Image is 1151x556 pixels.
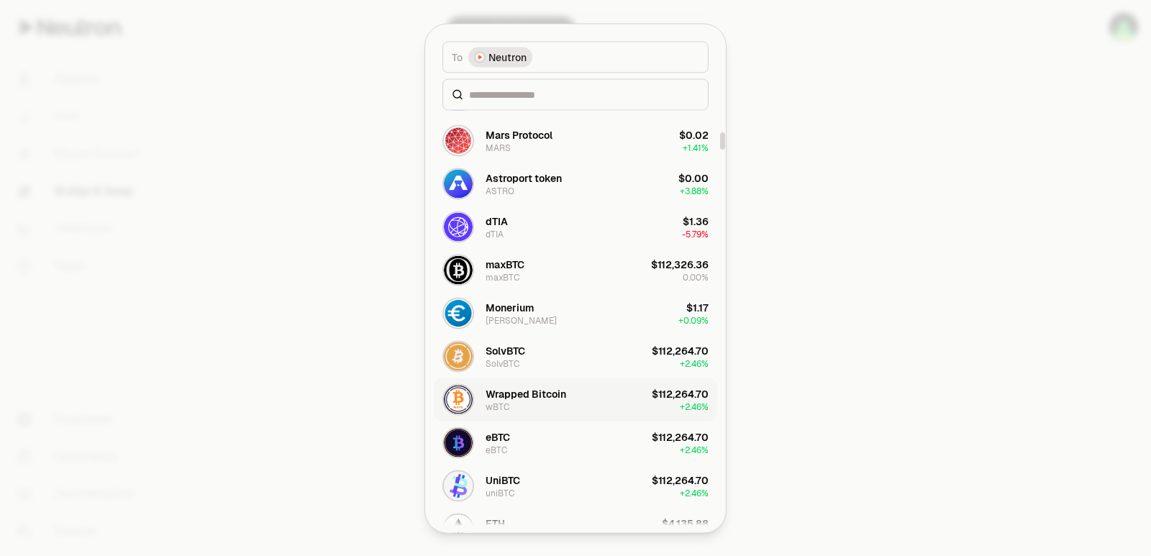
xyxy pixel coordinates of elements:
[444,255,473,284] img: maxBTC Logo
[444,169,473,198] img: ASTRO Logo
[679,127,709,142] div: $0.02
[434,464,717,507] button: uniBTC LogoUniBTCuniBTC$112,264.70+2.46%
[444,212,473,241] img: dTIA Logo
[434,119,717,162] button: MARS LogoMars ProtocolMARS$0.02+1.41%
[486,257,524,271] div: maxBTC
[486,473,520,487] div: UniBTC
[680,401,709,412] span: + 2.46%
[686,300,709,314] div: $1.17
[442,41,709,73] button: ToNeutron LogoNeutron
[434,205,717,248] button: dTIA LogodTIAdTIA$1.36-5.79%
[434,507,717,550] button: ETH LogoETHETH$4,135.88+3.15%
[486,127,552,142] div: Mars Protocol
[444,342,473,370] img: SolvBTC Logo
[434,378,717,421] button: wBTC LogoWrapped BitcoinwBTC$112,264.70+2.46%
[444,126,473,155] img: MARS Logo
[488,50,527,64] span: Neutron
[486,444,507,455] div: eBTC
[486,314,557,326] div: [PERSON_NAME]
[678,170,709,185] div: $0.00
[444,385,473,414] img: wBTC Logo
[680,487,709,498] span: + 2.46%
[486,170,562,185] div: Astroport token
[683,271,709,283] span: 0.00%
[682,228,709,240] span: -5.79%
[486,214,508,228] div: dTIA
[486,429,510,444] div: eBTC
[486,300,534,314] div: Monerium
[486,142,511,153] div: MARS
[444,471,473,500] img: uniBTC Logo
[652,343,709,357] div: $112,264.70
[434,248,717,291] button: maxBTC LogomaxBTCmaxBTC$112,326.360.00%
[434,162,717,205] button: ASTRO LogoAstroport tokenASTRO$0.00+3.88%
[486,516,505,530] div: ETH
[444,298,473,327] img: EURe Logo
[434,291,717,334] button: EURe LogoMonerium[PERSON_NAME]$1.17+0.09%
[651,257,709,271] div: $112,326.36
[683,214,709,228] div: $1.36
[678,314,709,326] span: + 0.09%
[680,357,709,369] span: + 2.46%
[444,514,473,543] img: ETH Logo
[452,50,463,64] span: To
[486,401,509,412] div: wBTC
[434,334,717,378] button: SolvBTC LogoSolvBTCSolvBTC$112,264.70+2.46%
[476,53,484,61] img: Neutron Logo
[434,421,717,464] button: eBTC LogoeBTCeBTC$112,264.70+2.46%
[444,428,473,457] img: eBTC Logo
[662,516,709,530] div: $4,135.88
[652,473,709,487] div: $112,264.70
[652,429,709,444] div: $112,264.70
[652,386,709,401] div: $112,264.70
[486,228,504,240] div: dTIA
[486,530,502,542] div: ETH
[486,487,514,498] div: uniBTC
[680,444,709,455] span: + 2.46%
[486,271,519,283] div: maxBTC
[486,185,514,196] div: ASTRO
[486,357,519,369] div: SolvBTC
[486,343,525,357] div: SolvBTC
[680,185,709,196] span: + 3.88%
[681,530,709,542] span: + 3.15%
[683,142,709,153] span: + 1.41%
[486,386,566,401] div: Wrapped Bitcoin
